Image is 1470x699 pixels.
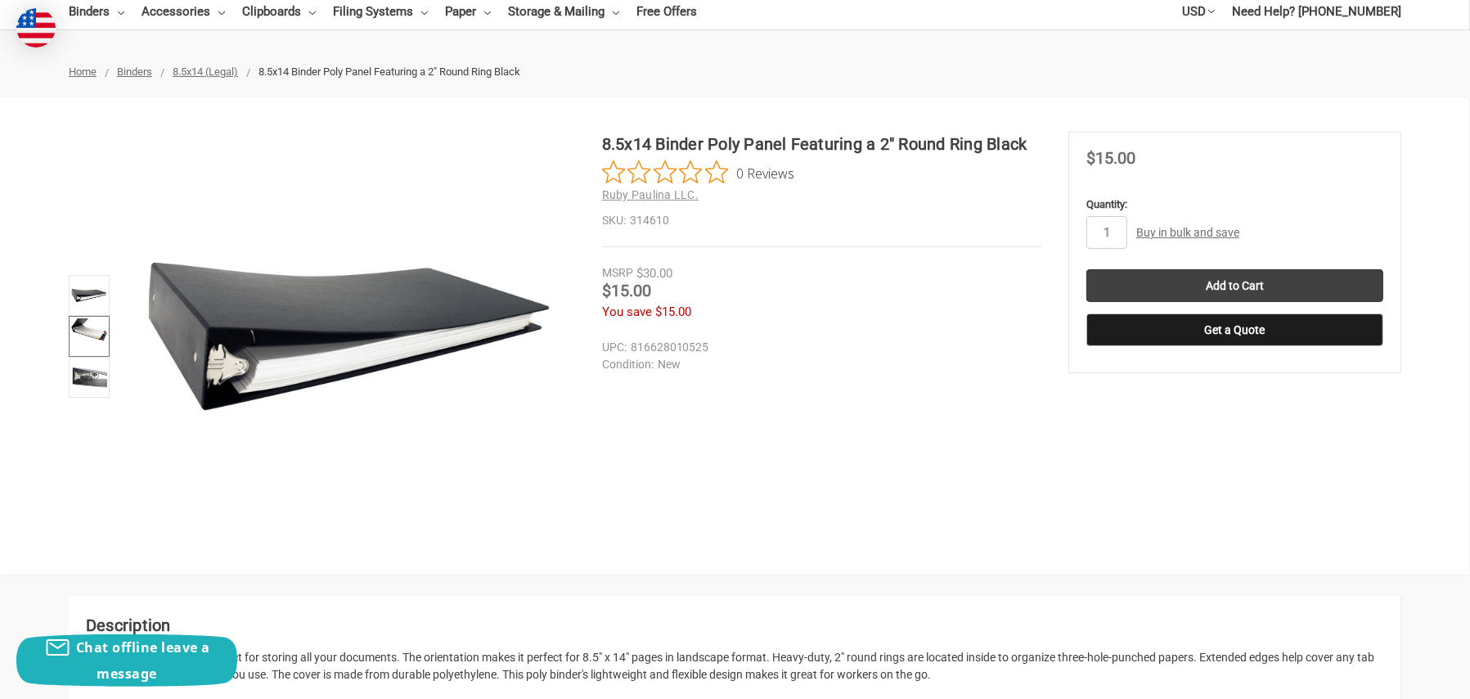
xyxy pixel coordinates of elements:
a: 8.5x14 (Legal) [173,65,238,78]
dd: 314610 [602,212,1041,229]
a: Buy in bulk and save [1136,226,1239,239]
span: You save [602,304,652,319]
img: 8.5x14 Binder - Poly (312610) [71,359,107,395]
span: $15.00 [602,281,651,300]
button: Rated 0 out of 5 stars from 0 reviews. Jump to reviews. [602,160,794,185]
label: Quantity: [1086,196,1383,213]
span: $15.00 [655,304,691,319]
h2: Description [86,613,1384,638]
a: Home [69,65,97,78]
button: Get a Quote [1086,313,1383,346]
span: $30.00 [636,266,672,281]
dd: New [602,356,1034,373]
span: $15.00 [1086,148,1135,168]
iframe: Google Customer Reviews [1335,655,1470,699]
span: 0 Reviews [736,160,794,185]
img: 8.5x14 Binder Poly Panel Featuring a 2" Round Ring Black [71,318,107,354]
span: Chat offline leave a message [76,638,210,683]
span: 8.5x14 Binder Poly Panel Featuring a 2" Round Ring Black [258,65,520,78]
img: duty and tax information for United States [16,8,56,47]
h1: 8.5x14 Binder Poly Panel Featuring a 2" Round Ring Black [602,132,1041,156]
input: Add to Cart [1086,269,1383,302]
img: 8.5x14 Binder Poly Panel Featuring a 2" Round Ring Black [144,132,553,541]
a: Ruby Paulina LLC. [602,188,699,201]
a: Binders [117,65,152,78]
dt: UPC: [602,339,627,356]
dt: SKU: [602,212,626,229]
img: 8.5x14 Binder Poly Panel Featuring a 2" Round Ring Black [71,277,107,313]
p: This three-ring binder is perfect for storing all your documents. The orientation makes it perfec... [86,649,1384,683]
div: MSRP [602,264,633,282]
dd: 816628010525 [602,339,1034,356]
button: Chat offline leave a message [16,634,237,687]
dt: Condition: [602,356,654,373]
